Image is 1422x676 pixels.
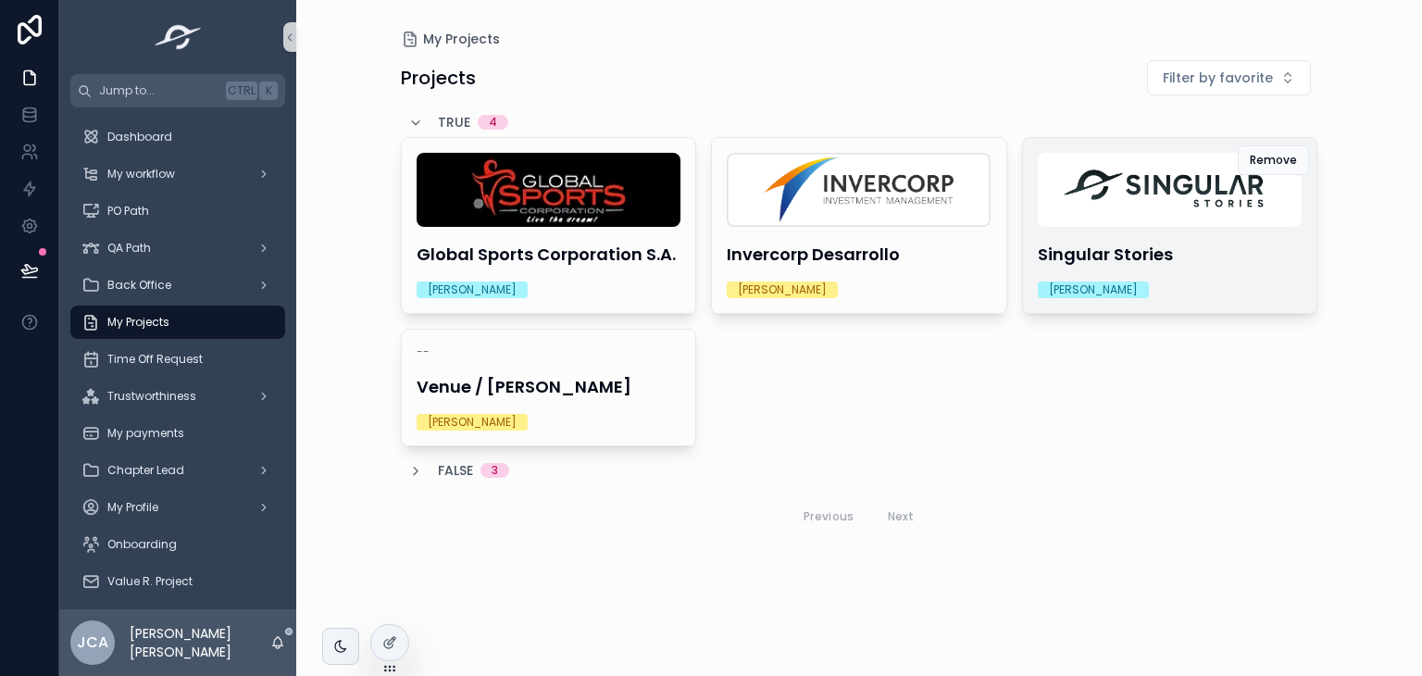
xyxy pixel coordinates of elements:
a: My payments [70,417,285,450]
span: My Projects [423,30,500,48]
span: TRUE [438,113,470,131]
a: SStories.pngSingular Stories[PERSON_NAME]Remove [1022,137,1318,314]
button: Jump to...CtrlK [70,74,285,107]
img: invercorp.png [727,153,991,227]
span: Ctrl [226,81,257,100]
span: My workflow [107,167,175,182]
a: My workflow [70,157,285,191]
a: My Profile [70,491,285,524]
span: My Profile [107,500,158,515]
span: Onboarding [107,537,177,552]
img: cropimage9134.webp [417,153,681,227]
span: Jump to... [99,83,218,98]
button: Remove [1238,145,1309,175]
a: invercorp.pngInvercorp Desarrollo[PERSON_NAME] [711,137,1007,314]
span: JCA [77,632,108,654]
span: Trustworthiness [107,389,196,404]
div: [PERSON_NAME] [428,282,517,298]
a: Chapter Lead [70,454,285,487]
span: Remove [1250,153,1297,168]
img: SStories.png [1038,153,1302,227]
a: --Venue / [PERSON_NAME][PERSON_NAME] [401,329,697,446]
a: cropimage9134.webpGlobal Sports Corporation S.A.[PERSON_NAME] [401,137,697,314]
span: Time Off Request [107,352,203,367]
span: My payments [107,426,184,441]
img: App logo [149,22,207,52]
p: [PERSON_NAME] [PERSON_NAME] [130,624,270,661]
div: 3 [492,463,498,478]
h4: Global Sports Corporation S.A. [417,242,681,267]
span: Dashboard [107,130,172,144]
h4: Venue / [PERSON_NAME] [417,374,681,399]
button: Select Button [1147,60,1311,95]
a: Back Office [70,269,285,302]
div: [PERSON_NAME] [428,414,517,431]
span: PO Path [107,204,149,219]
span: My Projects [107,315,169,330]
span: K [261,83,276,98]
span: Filter by favorite [1163,69,1273,87]
div: [PERSON_NAME] [1049,282,1138,298]
div: scrollable content [59,107,296,609]
div: 4 [489,115,497,130]
a: My Projects [70,306,285,339]
span: Back Office [107,278,171,293]
a: My Projects [401,30,500,48]
a: Value R. Project [70,565,285,598]
h4: Singular Stories [1038,242,1303,267]
div: [PERSON_NAME] [738,282,827,298]
span: Chapter Lead [107,463,184,478]
a: PO Path [70,194,285,228]
a: Onboarding [70,528,285,561]
a: Trustworthiness [70,380,285,413]
span: Value R. Project [107,574,193,589]
a: QA Path [70,232,285,265]
span: -- [417,344,430,359]
span: FALSE [438,461,473,480]
h1: Projects [401,65,476,91]
a: Time Off Request [70,343,285,376]
a: Dashboard [70,120,285,154]
span: QA Path [107,241,151,256]
h4: Invercorp Desarrollo [727,242,992,267]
